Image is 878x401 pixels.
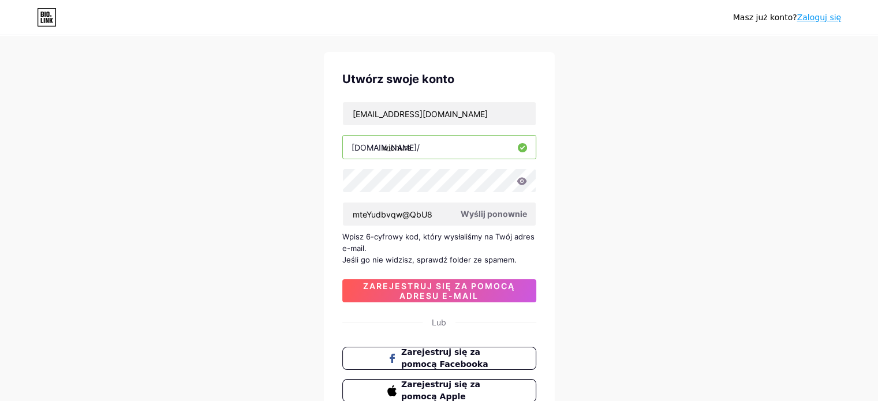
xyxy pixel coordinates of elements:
a: Zaloguj się [797,13,841,22]
font: Zarejestruj się za pomocą Facebooka [401,347,488,369]
font: Masz już konto? [733,13,797,22]
font: [DOMAIN_NAME]/ [352,143,420,152]
font: Zarejestruj się za pomocą adresu e-mail [363,281,515,301]
input: nazwa użytkownika [343,136,536,159]
font: Zarejestruj się za pomocą Apple [401,380,480,401]
input: E-mail [343,102,536,125]
font: Utwórz swoje konto [342,72,454,86]
font: Wyślij ponownie [461,209,527,219]
font: Lub [432,317,446,327]
button: Zarejestruj się za pomocą adresu e-mail [342,279,536,302]
font: Jeśli go nie widzisz, sprawdź folder ze spamem. [342,255,517,264]
button: Zarejestruj się za pomocą Facebooka [342,347,536,370]
font: Wpisz 6-cyfrowy kod, który wysłaliśmy na Twój adres e-mail. [342,232,535,253]
input: Wklej kod logowania [343,203,536,226]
